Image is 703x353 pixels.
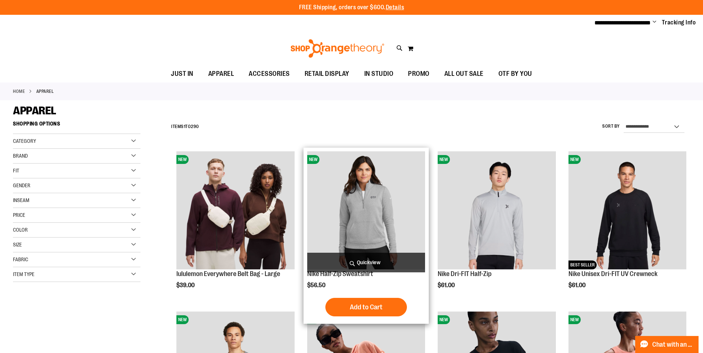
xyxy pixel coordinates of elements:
[438,282,456,289] span: $61.00
[36,88,54,95] strong: APPAREL
[191,124,199,129] span: 290
[289,39,385,58] img: Shop Orangetheory
[171,121,199,132] h2: Items to
[498,65,532,82] span: OTF BY YOU
[325,298,407,316] button: Add to Cart
[438,155,450,164] span: NEW
[249,65,290,82] span: ACCESSORIES
[307,151,425,269] img: Nike Half-Zip Sweatshirt
[568,151,686,269] img: Nike Unisex Dri-FIT UV Crewneck
[568,260,597,269] span: BEST SELLER
[208,65,234,82] span: APPAREL
[176,151,294,269] img: lululemon Everywhere Belt Bag - Large
[173,148,298,307] div: product
[438,151,556,270] a: Nike Dri-FIT Half-ZipNEW
[13,271,34,277] span: Item Type
[299,3,404,12] p: FREE Shipping, orders over $600.
[13,182,30,188] span: Gender
[13,117,140,134] strong: Shopping Options
[565,148,690,307] div: product
[662,19,696,27] a: Tracking Info
[13,104,56,117] span: APPAREL
[305,65,349,82] span: RETAIL DISPLAY
[13,168,19,174] span: Fit
[635,336,699,353] button: Chat with an Expert
[652,341,694,348] span: Chat with an Expert
[444,65,484,82] span: ALL OUT SALE
[13,138,36,144] span: Category
[364,65,394,82] span: IN STUDIO
[568,155,581,164] span: NEW
[176,282,196,289] span: $39.00
[13,212,25,218] span: Price
[176,151,294,270] a: lululemon Everywhere Belt Bag - LargeNEW
[176,270,280,278] a: lululemon Everywhere Belt Bag - Large
[307,253,425,272] a: Quickview
[307,282,326,289] span: $56.50
[176,155,189,164] span: NEW
[13,197,29,203] span: Inseam
[438,315,450,324] span: NEW
[653,19,656,26] button: Account menu
[13,242,22,248] span: Size
[13,88,25,95] a: Home
[408,65,430,82] span: PROMO
[438,270,491,278] a: Nike Dri-FIT Half-Zip
[307,270,373,278] a: Nike Half-Zip Sweatshirt
[568,270,657,278] a: Nike Unisex Dri-FIT UV Crewneck
[307,155,319,164] span: NEW
[568,282,587,289] span: $61.00
[184,124,186,129] span: 1
[307,151,425,270] a: Nike Half-Zip SweatshirtNEW
[438,151,556,269] img: Nike Dri-FIT Half-Zip
[386,4,404,11] a: Details
[13,227,28,233] span: Color
[350,303,382,311] span: Add to Cart
[304,148,429,324] div: product
[568,315,581,324] span: NEW
[434,148,559,307] div: product
[13,153,28,159] span: Brand
[171,65,193,82] span: JUST IN
[13,256,28,262] span: Fabric
[568,151,686,270] a: Nike Unisex Dri-FIT UV CrewneckNEWBEST SELLER
[602,123,620,130] label: Sort By
[176,315,189,324] span: NEW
